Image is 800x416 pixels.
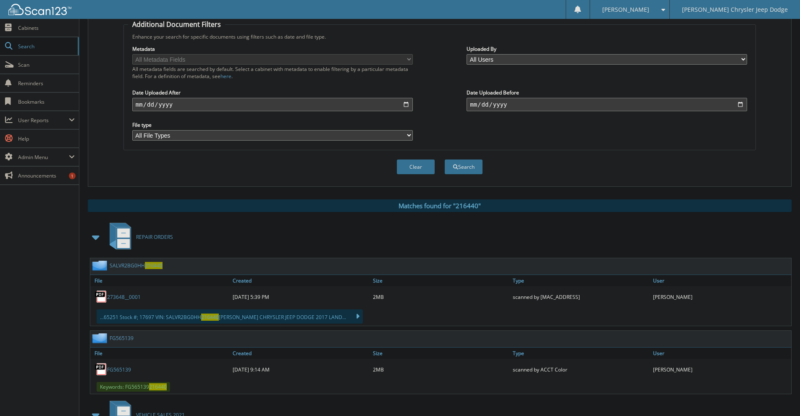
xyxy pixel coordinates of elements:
input: end [467,98,747,111]
span: Scan [18,61,75,68]
div: All metadata fields are searched by default. Select a cabinet with metadata to enable filtering b... [132,65,413,80]
span: 216440 [201,314,219,321]
a: Created [231,348,371,359]
a: SALVR2BG0HH216440 [110,262,163,269]
div: [DATE] 9:14 AM [231,361,371,378]
label: Date Uploaded After [132,89,413,96]
div: [DATE] 5:39 PM [231,288,371,305]
img: scan123-logo-white.svg [8,4,71,15]
span: User Reports [18,117,69,124]
div: [PERSON_NAME] [651,288,791,305]
span: Search [18,43,73,50]
a: File [90,275,231,286]
span: Cabinets [18,24,75,31]
a: User [651,348,791,359]
img: folder2.png [92,260,110,271]
img: PDF.png [94,290,107,303]
span: Bookmarks [18,98,75,105]
div: [PERSON_NAME] [651,361,791,378]
span: REPAIR ORDERS [136,233,173,241]
a: Created [231,275,371,286]
a: Size [371,348,511,359]
label: Metadata [132,45,413,52]
label: Uploaded By [467,45,747,52]
button: Clear [397,160,435,174]
span: Announcements [18,172,75,179]
img: PDF.png [94,363,107,376]
span: Keywords: FG565139 [97,382,170,392]
span: Admin Menu [18,154,69,161]
a: Type [511,275,651,286]
div: scanned by ACCT Color [511,361,651,378]
div: Matches found for "216440" [88,199,792,212]
legend: Additional Document Filters [128,20,225,29]
a: User [651,275,791,286]
div: 2MB [371,361,511,378]
div: 1 [69,173,76,179]
a: File [90,348,231,359]
a: here [220,73,231,80]
a: Size [371,275,511,286]
a: REPAIR ORDERS [105,220,173,254]
span: [PERSON_NAME] [602,7,649,12]
a: FG565139 [107,366,131,373]
a: 273648__0001 [107,293,141,301]
button: Search [445,160,483,174]
label: Date Uploaded Before [467,89,747,96]
span: Help [18,135,75,142]
span: 216440 [145,262,163,269]
div: 2MB [371,288,511,305]
a: FG565139 [110,335,134,342]
span: 216440 [149,383,167,390]
input: start [132,98,413,111]
div: scanned by [MAC_ADDRESS] [511,288,651,305]
span: Reminders [18,80,75,87]
img: folder2.png [92,333,110,343]
a: Type [511,348,651,359]
label: File type [132,121,413,128]
div: ...65251 Stock #; 17697 VIN: SALVR2BG0HH [PERSON_NAME] CHRYSLER JEEP DODGE 2017 LAND... [97,309,363,324]
div: Enhance your search for specific documents using filters such as date and file type. [128,33,751,40]
span: [PERSON_NAME] Chrysler Jeep Dodge [682,7,788,12]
